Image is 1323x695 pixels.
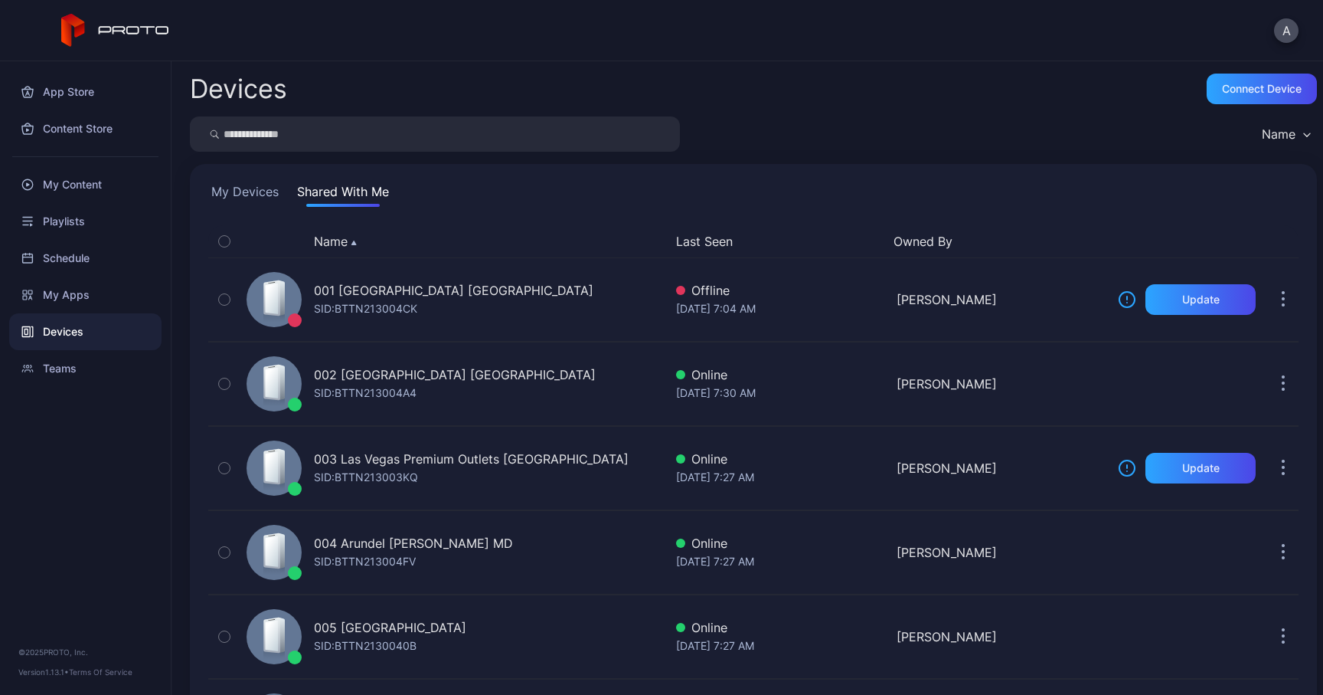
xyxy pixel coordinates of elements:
a: My Apps [9,277,162,313]
a: Devices [9,313,162,350]
div: Update [1182,462,1220,474]
a: Content Store [9,110,162,147]
a: Schedule [9,240,162,277]
div: SID: BTTN213003KQ [314,468,418,487]
div: Name [1262,126,1295,142]
div: Connect device [1222,83,1302,95]
button: Last Seen [676,232,882,251]
div: © 2025 PROTO, Inc. [18,646,152,658]
div: Online [676,366,885,384]
div: Update Device [1112,232,1249,251]
button: Connect device [1207,74,1317,104]
button: Shared With Me [294,182,392,207]
button: Name [1254,116,1317,152]
button: Name [314,232,357,251]
div: [PERSON_NAME] [897,375,1106,393]
button: A [1274,18,1298,43]
div: Options [1268,232,1298,251]
div: SID: BTTN213004CK [314,300,417,318]
div: [PERSON_NAME] [897,543,1106,562]
div: [DATE] 7:04 AM [676,300,885,318]
button: Update [1145,453,1256,484]
div: Online [676,450,885,468]
div: [DATE] 7:27 AM [676,552,885,571]
div: 004 Arundel [PERSON_NAME] MD [314,534,513,552]
div: [PERSON_NAME] [897,290,1106,309]
div: [PERSON_NAME] [897,628,1106,646]
div: [DATE] 7:27 AM [676,468,885,487]
div: 005 [GEOGRAPHIC_DATA] [314,618,466,637]
span: Version 1.13.1 • [18,667,69,677]
a: App Store [9,74,162,110]
h2: Devices [190,75,287,103]
button: Owned By [893,232,1099,251]
div: [PERSON_NAME] [897,459,1106,477]
div: 002 [GEOGRAPHIC_DATA] [GEOGRAPHIC_DATA] [314,366,596,384]
div: SID: BTTN213004FV [314,552,416,571]
div: Offline [676,281,885,300]
div: [DATE] 7:27 AM [676,637,885,655]
a: Playlists [9,203,162,240]
div: Online [676,534,885,552]
div: 001 [GEOGRAPHIC_DATA] [GEOGRAPHIC_DATA] [314,281,593,300]
button: Update [1145,284,1256,315]
a: My Content [9,166,162,203]
div: SID: BTTN2130040B [314,637,416,655]
a: Teams [9,350,162,387]
div: 003 Las Vegas Premium Outlets [GEOGRAPHIC_DATA] [314,450,629,468]
a: Terms Of Service [69,667,132,677]
div: Online [676,618,885,637]
div: SID: BTTN213004A4 [314,384,416,402]
button: My Devices [208,182,282,207]
div: [DATE] 7:30 AM [676,384,885,402]
div: Update [1182,293,1220,306]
